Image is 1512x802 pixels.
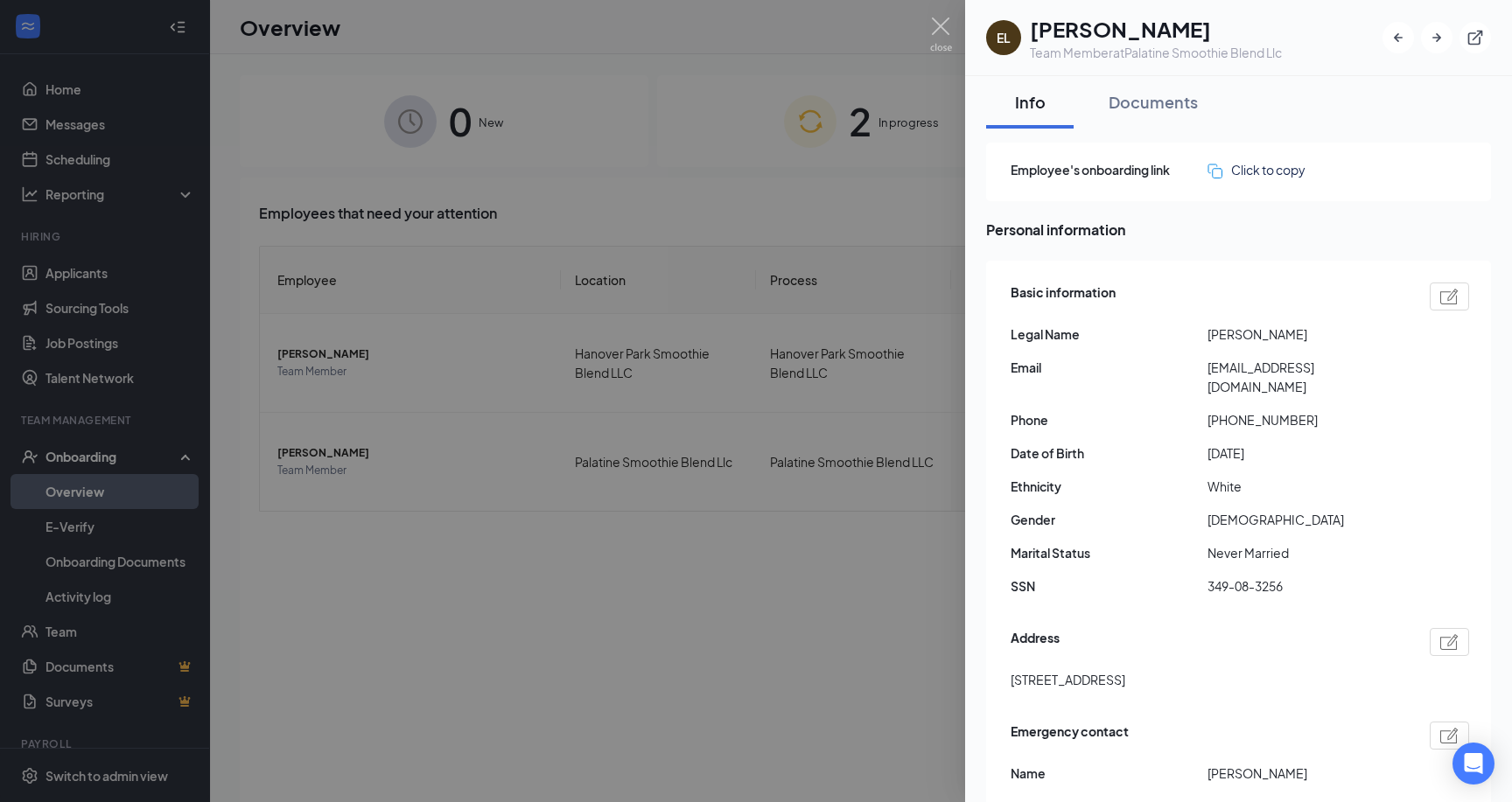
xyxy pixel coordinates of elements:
span: Name [1011,764,1207,783]
div: EL [997,29,1011,46]
div: Open Intercom Messenger [1452,743,1494,785]
span: Never Married [1207,543,1404,562]
span: Marital Status [1011,543,1207,562]
span: Date of Birth [1011,443,1207,463]
span: White [1207,477,1404,496]
div: Documents [1109,91,1198,113]
button: Click to copy [1207,160,1305,179]
span: Email [1011,358,1207,377]
button: ExternalLink [1459,22,1491,53]
svg: ExternalLink [1466,29,1484,46]
span: [PERSON_NAME] [1207,324,1404,344]
span: [EMAIL_ADDRESS][DOMAIN_NAME] [1207,358,1404,396]
span: Ethnicity [1011,477,1207,496]
span: Employee's onboarding link [1011,160,1207,179]
button: ArrowLeftNew [1382,22,1414,53]
span: [DATE] [1207,443,1404,463]
span: Basic information [1011,282,1116,310]
span: 349-08-3256 [1207,576,1404,596]
span: Phone [1011,410,1207,429]
span: [DEMOGRAPHIC_DATA] [1207,510,1404,529]
span: Emergency contact [1011,722,1129,750]
img: click-to-copy.71757273a98fde459dfc.svg [1207,164,1222,178]
button: ArrowRight [1421,22,1452,53]
span: SSN [1011,576,1207,596]
span: [PHONE_NUMBER] [1207,410,1404,429]
span: [STREET_ADDRESS] [1011,670,1125,689]
span: Personal information [986,219,1491,241]
h1: [PERSON_NAME] [1030,14,1282,44]
span: Address [1011,628,1060,656]
div: Info [1004,91,1056,113]
div: Team Member at Palatine Smoothie Blend Llc [1030,44,1282,61]
span: Legal Name [1011,324,1207,344]
span: Gender [1011,510,1207,529]
svg: ArrowLeftNew [1389,29,1407,46]
svg: ArrowRight [1428,29,1445,46]
span: [PERSON_NAME] [1207,764,1404,783]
